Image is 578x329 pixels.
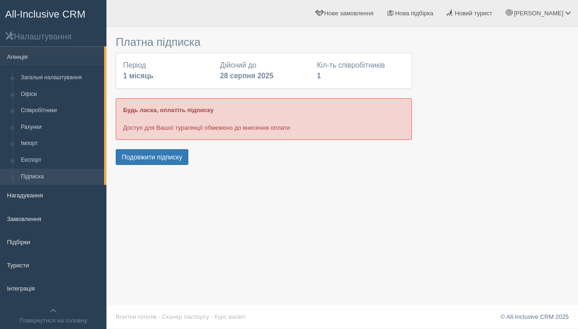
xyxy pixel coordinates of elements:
a: All-Inclusive CRM [0,0,106,26]
a: Офіси [17,86,104,103]
div: Доступ для Вашої турагенції обмежено до внесення оплати [116,98,412,139]
span: All-Inclusive CRM [5,8,86,20]
a: © All-Inclusive CRM 2025 [500,313,569,320]
div: Період [118,60,215,82]
a: Курс валют [214,313,246,320]
a: Загальні налаштування [17,70,104,86]
a: Експорт [17,152,104,169]
span: Нове замовлення [324,10,373,17]
b: 28 серпня 2025 [220,72,273,80]
a: Рахунки [17,119,104,136]
h3: Платна підписка [116,36,412,48]
a: Підписка [17,169,104,185]
a: Візитки готелів [116,313,157,320]
a: Співробітники [17,102,104,119]
b: 1 місяць [123,72,154,80]
span: [PERSON_NAME] [514,10,563,17]
button: Подовжити підписку [116,149,188,165]
a: Імпорт [17,135,104,152]
span: Новий турист [455,10,492,17]
span: · [158,313,160,320]
span: Нова підбірка [395,10,434,17]
a: Сканер паспорту [162,313,209,320]
b: Будь ласка, оплатіть підписку [123,107,213,114]
div: Кіл-ть співробітників [312,60,409,82]
b: 1 [317,72,321,80]
div: Дійсний до [215,60,312,82]
span: · [211,313,213,320]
